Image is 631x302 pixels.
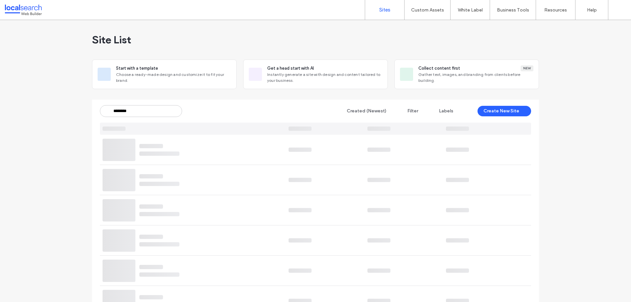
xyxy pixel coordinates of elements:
[92,59,237,89] div: Start with a templateChoose a ready-made design and customize it to fit your brand.
[497,7,529,13] label: Business Tools
[418,65,460,72] span: Collect content first
[92,33,131,46] span: Site List
[478,106,531,116] button: Create New Site
[267,65,314,72] span: Get a head start with AI
[267,72,382,83] span: Instantly generate a site with design and content tailored to your business.
[587,7,597,13] label: Help
[544,7,567,13] label: Resources
[395,106,425,116] button: Filter
[427,106,459,116] button: Labels
[521,65,533,71] div: New
[379,7,390,13] label: Sites
[458,7,483,13] label: White Label
[243,59,388,89] div: Get a head start with AIInstantly generate a site with design and content tailored to your business.
[418,72,533,83] span: Gather text, images, and branding from clients before building.
[597,268,631,302] iframe: Duda-gen Chat Button Frame
[116,72,231,83] span: Choose a ready-made design and customize it to fit your brand.
[394,59,539,89] div: Collect content firstNewGather text, images, and branding from clients before building.
[335,106,392,116] button: Created (Newest)
[116,65,158,72] span: Start with a template
[411,7,444,13] label: Custom Assets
